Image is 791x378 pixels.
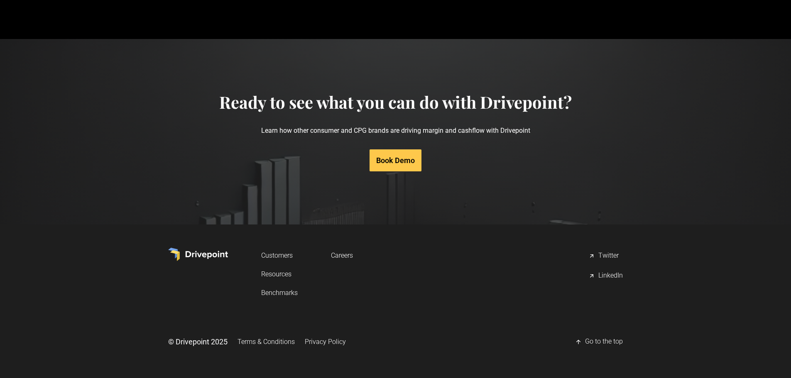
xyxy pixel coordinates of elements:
a: Privacy Policy [305,334,346,349]
h4: Ready to see what you can do with Drivepoint? [219,92,572,112]
div: Twitter [598,251,619,261]
a: Resources [261,266,298,282]
a: LinkedIn [588,268,623,284]
p: Learn how other consumer and CPG brands are driving margin and cashflow with Drivepoint [219,112,572,149]
a: Careers [331,248,353,263]
a: Twitter [588,248,623,264]
a: Terms & Conditions [238,334,295,349]
div: Go to the top [585,337,623,347]
div: LinkedIn [598,271,623,281]
a: Book Demo [370,149,421,171]
a: Benchmarks [261,285,298,300]
div: © Drivepoint 2025 [168,337,228,347]
a: Customers [261,248,298,263]
a: Go to the top [575,334,623,350]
